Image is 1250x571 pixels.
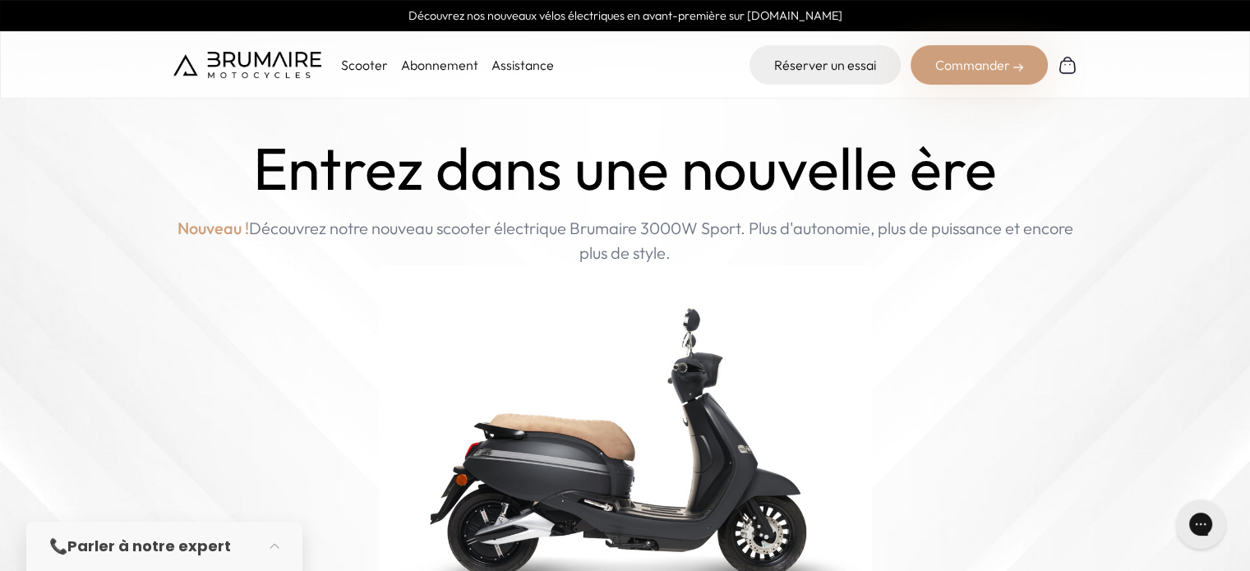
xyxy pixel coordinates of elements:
img: right-arrow-2.png [1013,62,1023,72]
img: Panier [1058,55,1077,75]
a: Réserver un essai [750,45,901,85]
iframe: Gorgias live chat messenger [1168,494,1234,555]
img: Brumaire Motocycles [173,52,321,78]
h1: Entrez dans une nouvelle ère [253,135,997,203]
a: Assistance [491,57,554,73]
div: Commander [911,45,1048,85]
p: Découvrez notre nouveau scooter électrique Brumaire 3000W Sport. Plus d'autonomie, plus de puissa... [173,216,1077,265]
span: Nouveau ! [178,216,249,241]
p: Scooter [341,55,388,75]
a: Abonnement [401,57,478,73]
